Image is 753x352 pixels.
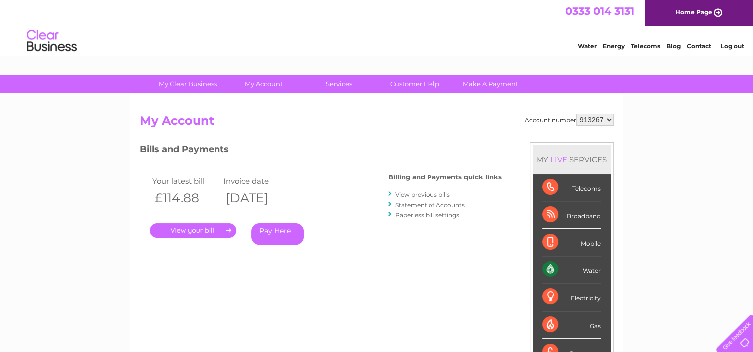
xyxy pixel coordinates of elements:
[542,311,601,339] div: Gas
[298,75,380,93] a: Services
[150,223,236,238] a: .
[525,114,614,126] div: Account number
[150,188,221,208] th: £114.88
[720,42,744,50] a: Log out
[666,42,681,50] a: Blog
[631,42,660,50] a: Telecoms
[221,188,293,208] th: [DATE]
[565,5,634,17] a: 0333 014 3131
[147,75,229,93] a: My Clear Business
[388,174,502,181] h4: Billing and Payments quick links
[150,175,221,188] td: Your latest bill
[542,201,601,229] div: Broadband
[542,283,601,311] div: Electricity
[251,223,304,245] a: Pay Here
[140,114,614,133] h2: My Account
[222,75,305,93] a: My Account
[542,256,601,283] div: Water
[533,145,611,174] div: MY SERVICES
[687,42,711,50] a: Contact
[395,191,450,198] a: View previous bills
[395,211,459,219] a: Paperless bill settings
[449,75,532,93] a: Make A Payment
[26,26,77,56] img: logo.png
[542,174,601,201] div: Telecoms
[395,201,465,209] a: Statement of Accounts
[578,42,597,50] a: Water
[221,175,293,188] td: Invoice date
[142,5,612,48] div: Clear Business is a trading name of Verastar Limited (registered in [GEOGRAPHIC_DATA] No. 3667643...
[548,155,569,164] div: LIVE
[542,229,601,256] div: Mobile
[603,42,625,50] a: Energy
[140,142,502,160] h3: Bills and Payments
[374,75,456,93] a: Customer Help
